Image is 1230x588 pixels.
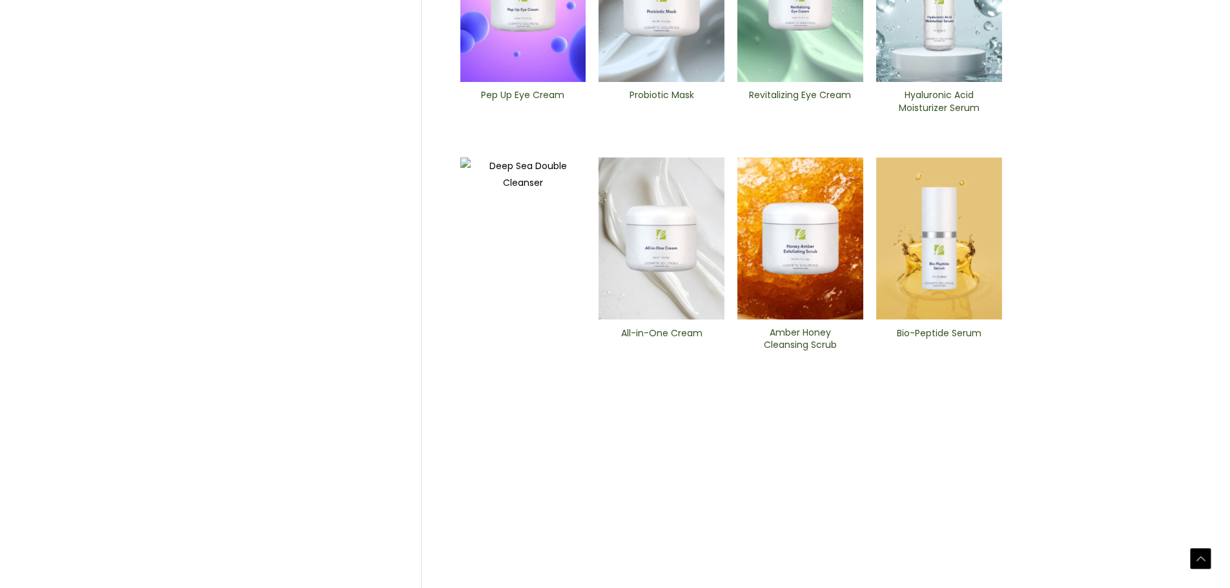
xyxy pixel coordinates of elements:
a: Probiotic Mask [610,89,713,118]
h2: All-in-One ​Cream [610,327,713,352]
a: All-in-One ​Cream [610,327,713,356]
img: Amber Honey Cleansing Scrub [737,157,863,319]
h2: Amber Honey Cleansing Scrub [748,327,852,351]
h2: Hyaluronic Acid Moisturizer Serum [887,89,991,114]
a: Hyaluronic Acid Moisturizer Serum [887,89,991,118]
a: Revitalizing ​Eye Cream [748,89,852,118]
a: Pep Up Eye Cream [471,89,575,118]
a: Bio-Peptide ​Serum [887,327,991,356]
img: Bio-Peptide ​Serum [876,157,1002,320]
a: Amber Honey Cleansing Scrub [748,327,852,356]
h2: Probiotic Mask [610,89,713,114]
h2: Pep Up Eye Cream [471,89,575,114]
h2: Bio-Peptide ​Serum [887,327,991,352]
h2: Revitalizing ​Eye Cream [748,89,852,114]
img: All In One Cream [599,157,724,320]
